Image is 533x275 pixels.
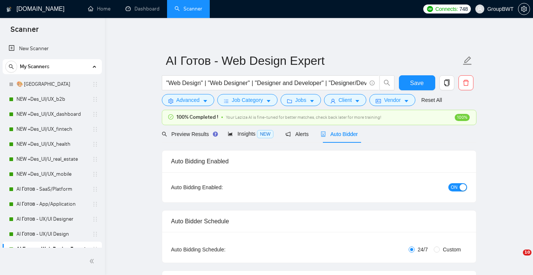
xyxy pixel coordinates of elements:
[440,245,464,254] span: Custom
[16,227,88,242] a: AI Готов - UX/UI Design
[295,96,306,104] span: Jobs
[92,231,98,237] span: holder
[168,98,173,104] span: setting
[92,186,98,192] span: holder
[176,113,218,121] span: 100% Completed !
[224,98,229,104] span: bars
[523,250,532,256] span: 10
[477,6,482,12] span: user
[376,98,381,104] span: idcard
[458,75,473,90] button: delete
[427,6,433,12] img: upwork-logo.png
[92,141,98,147] span: holder
[88,6,110,12] a: homeHome
[89,257,97,265] span: double-left
[281,94,321,106] button: folderJobscaret-down
[16,182,88,197] a: AI Готов - SaaS/Platform
[435,5,458,13] span: Connects:
[16,107,88,122] a: NEW +Des_UI/UX_dashboard
[410,78,424,88] span: Save
[171,151,467,172] div: Auto Bidding Enabled
[324,94,367,106] button: userClientcaret-down
[212,131,219,137] div: Tooltip anchor
[92,126,98,132] span: holder
[384,96,400,104] span: Vendor
[321,132,326,137] span: robot
[125,6,160,12] a: dashboardDashboard
[171,211,467,232] div: Auto Bidder Schedule
[285,131,309,137] span: Alerts
[162,132,167,137] span: search
[232,96,263,104] span: Job Category
[339,96,352,104] span: Client
[92,246,98,252] span: holder
[455,114,470,121] span: 100%
[309,98,315,104] span: caret-down
[459,79,473,86] span: delete
[92,216,98,222] span: holder
[4,24,45,40] span: Scanner
[6,64,17,69] span: search
[175,6,202,12] a: searchScanner
[321,131,358,137] span: Auto Bidder
[451,183,458,191] span: ON
[257,130,273,138] span: NEW
[20,59,49,74] span: My Scanners
[421,96,442,104] a: Reset All
[92,111,98,117] span: holder
[16,197,88,212] a: AI Готов - App/Application
[330,98,336,104] span: user
[439,75,454,90] button: copy
[415,245,431,254] span: 24/7
[518,6,530,12] a: setting
[16,152,88,167] a: NEW +Des_UI/U_real_estate
[16,92,88,107] a: NEW +Des_UI/UX_b2b
[92,81,98,87] span: holder
[3,41,102,56] li: New Scanner
[440,79,454,86] span: copy
[166,78,366,88] input: Search Freelance Jobs...
[92,96,98,102] span: holder
[369,94,415,106] button: idcardVendorcaret-down
[203,98,208,104] span: caret-down
[287,98,292,104] span: folder
[168,114,173,120] span: check-circle
[16,242,88,257] a: AI Готов - Web Design Expert
[162,131,216,137] span: Preview Results
[176,96,200,104] span: Advanced
[92,171,98,177] span: holder
[166,51,461,70] input: Scanner name...
[226,115,381,120] span: Your Laziza AI is fine-tuned for better matches, check back later for more training!
[5,61,17,73] button: search
[16,122,88,137] a: NEW +Des_UI/UX_fintech
[355,98,360,104] span: caret-down
[508,250,526,268] iframe: Intercom live chat
[6,3,12,15] img: logo
[92,156,98,162] span: holder
[463,56,472,66] span: edit
[399,75,435,90] button: Save
[404,98,409,104] span: caret-down
[380,79,394,86] span: search
[9,41,96,56] a: New Scanner
[370,81,375,85] span: info-circle
[16,137,88,152] a: NEW +Des_UI/UX_health
[171,183,270,191] div: Auto Bidding Enabled:
[16,77,88,92] a: 🎨 [GEOGRAPHIC_DATA]
[285,132,291,137] span: notification
[16,167,88,182] a: NEW +Des_UI/UX_mobile
[16,212,88,227] a: AI Готов - UX/UI Designer
[171,245,270,254] div: Auto Bidding Schedule:
[92,201,98,207] span: holder
[228,131,273,137] span: Insights
[266,98,271,104] span: caret-down
[460,5,468,13] span: 748
[162,94,214,106] button: settingAdvancedcaret-down
[518,3,530,15] button: setting
[228,131,233,136] span: area-chart
[217,94,278,106] button: barsJob Categorycaret-down
[379,75,394,90] button: search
